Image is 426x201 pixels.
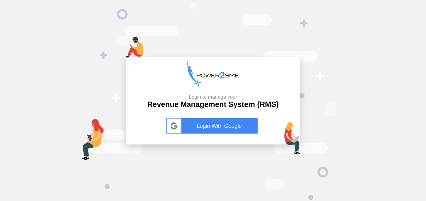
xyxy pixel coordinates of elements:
[164,112,262,140] button: Login With Google
[284,122,300,154] img: lap-login.png
[187,61,239,87] img: p2s_logo.png
[126,37,143,58] img: mob-login.png
[147,94,278,109] h2: Revenue Management System (RMS)
[166,118,260,134] a: Login With Google
[147,94,278,100] small: Login to manage your
[82,119,104,160] img: tab-login.png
